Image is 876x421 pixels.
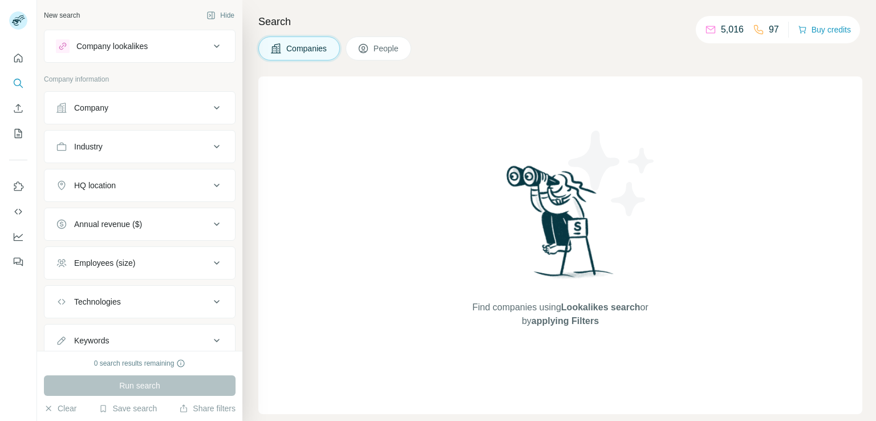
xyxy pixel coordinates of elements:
button: Use Surfe API [9,201,27,222]
button: Quick start [9,48,27,68]
span: People [374,43,400,54]
div: Technologies [74,296,121,307]
div: Company lookalikes [76,41,148,52]
button: Clear [44,403,76,414]
div: Employees (size) [74,257,135,269]
button: Company [44,94,235,122]
button: Save search [99,403,157,414]
button: Search [9,73,27,94]
div: Company [74,102,108,114]
button: HQ location [44,172,235,199]
div: 0 search results remaining [94,358,186,369]
button: Enrich CSV [9,98,27,119]
p: 97 [769,23,779,37]
p: Company information [44,74,236,84]
h4: Search [258,14,862,30]
button: Employees (size) [44,249,235,277]
button: My lists [9,123,27,144]
div: Industry [74,141,103,152]
button: Industry [44,133,235,160]
div: New search [44,10,80,21]
button: Company lookalikes [44,33,235,60]
button: Technologies [44,288,235,315]
span: applying Filters [532,316,599,326]
p: 5,016 [721,23,744,37]
button: Hide [198,7,242,24]
img: Surfe Illustration - Stars [561,122,663,225]
button: Dashboard [9,226,27,247]
span: Find companies using or by [469,301,651,328]
button: Buy credits [798,22,851,38]
img: Surfe Illustration - Woman searching with binoculars [501,163,620,290]
span: Lookalikes search [561,302,640,312]
button: Annual revenue ($) [44,211,235,238]
div: HQ location [74,180,116,191]
span: Companies [286,43,328,54]
button: Keywords [44,327,235,354]
button: Share filters [179,403,236,414]
button: Use Surfe on LinkedIn [9,176,27,197]
div: Annual revenue ($) [74,218,142,230]
div: Keywords [74,335,109,346]
button: Feedback [9,252,27,272]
